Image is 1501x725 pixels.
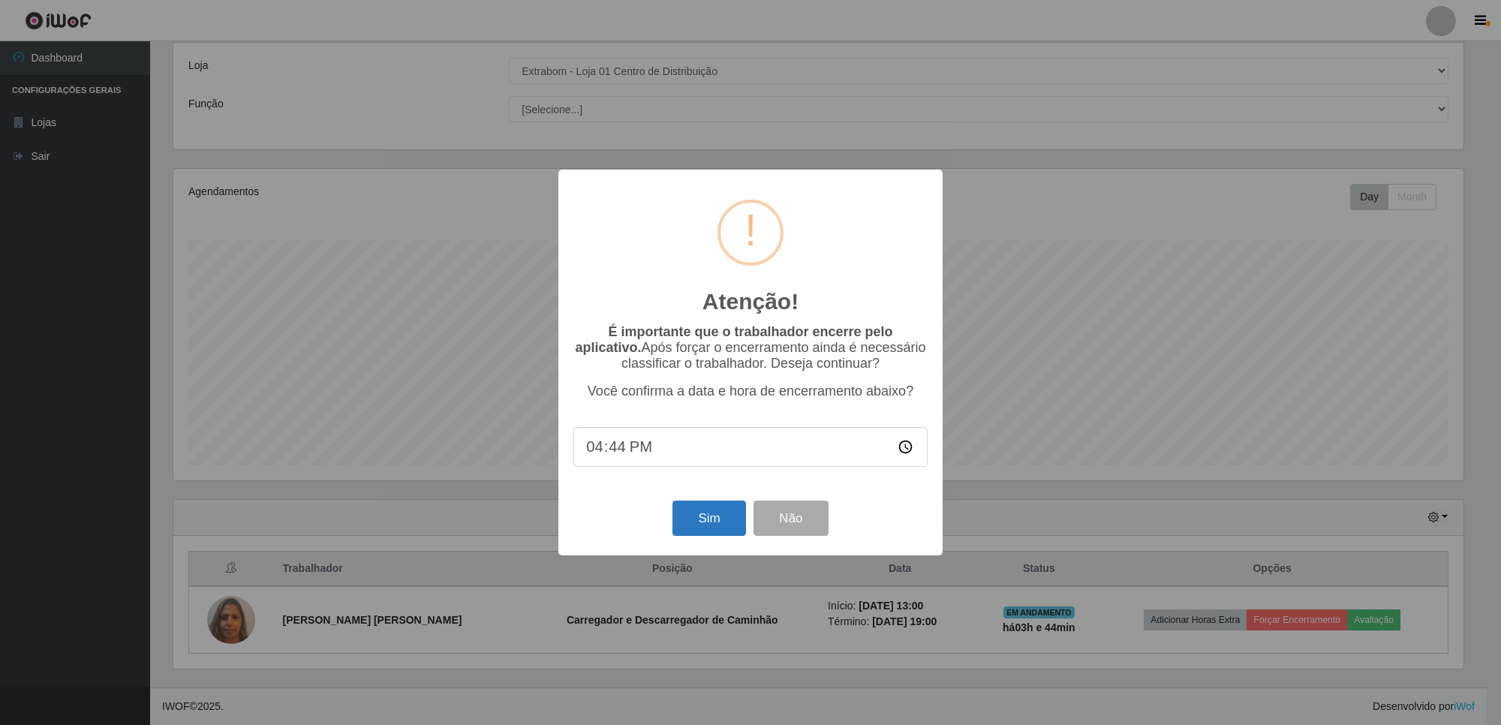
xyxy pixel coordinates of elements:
button: Sim [672,501,745,536]
h2: Atenção! [702,288,799,315]
p: Após forçar o encerramento ainda é necessário classificar o trabalhador. Deseja continuar? [573,324,928,372]
b: É importante que o trabalhador encerre pelo aplicativo. [575,324,892,355]
p: Você confirma a data e hora de encerramento abaixo? [573,384,928,399]
button: Não [754,501,828,536]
